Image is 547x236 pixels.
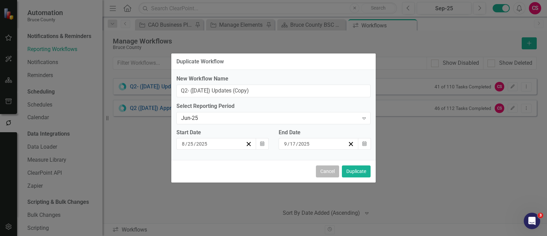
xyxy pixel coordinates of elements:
[316,165,339,177] button: Cancel
[288,141,290,147] span: /
[176,102,371,110] label: Select Reporting Period
[279,129,371,137] div: End Date
[538,213,543,218] span: 3
[185,141,187,147] span: /
[296,141,298,147] span: /
[176,129,268,137] div: Start Date
[181,114,359,122] div: Jun-25
[176,85,371,97] input: Name
[524,213,540,229] iframe: Intercom live chat
[176,59,224,65] div: Duplicate Workflow
[194,141,196,147] span: /
[176,75,371,83] label: New Workflow Name
[342,165,371,177] button: Duplicate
